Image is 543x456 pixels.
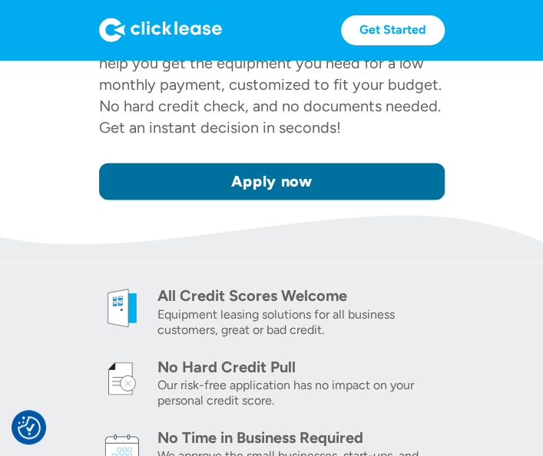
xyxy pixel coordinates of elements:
img: Logo [99,18,222,42]
button: Consent Preferences [18,416,41,439]
div: No Time in Business Required [157,426,445,448]
div: has partnered with Clicklease to help you get the equipment you need for a low monthly payment, c... [99,32,442,137]
div: Equipment leasing solutions for all business customers, great or bad credit. [157,306,445,337]
div: Our risk-free application has no impact on your personal credit score. [157,377,445,408]
div: No Hard Credit Pull [157,355,445,377]
img: Revisit consent button [18,416,41,439]
img: welcome icon [99,285,145,331]
a: Get Started [341,15,445,45]
a: Apply now [99,163,445,200]
div: All Credit Scores Welcome [157,285,445,306]
img: credit icon [99,355,145,401]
